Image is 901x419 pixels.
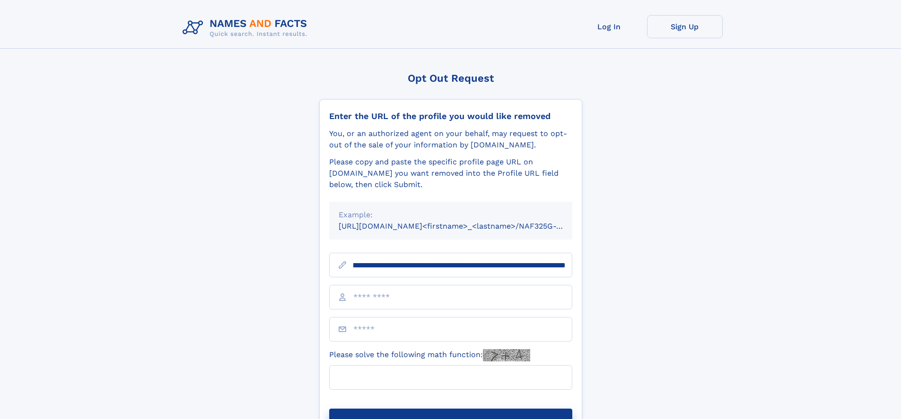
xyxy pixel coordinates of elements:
[319,72,582,84] div: Opt Out Request
[339,222,590,231] small: [URL][DOMAIN_NAME]<firstname>_<lastname>/NAF325G-xxxxxxxx
[179,15,315,41] img: Logo Names and Facts
[329,349,530,361] label: Please solve the following math function:
[329,156,572,190] div: Please copy and paste the specific profile page URL on [DOMAIN_NAME] you want removed into the Pr...
[329,128,572,151] div: You, or an authorized agent on your behalf, may request to opt-out of the sale of your informatio...
[571,15,647,38] a: Log In
[339,209,563,221] div: Example:
[329,111,572,121] div: Enter the URL of the profile you would like removed
[647,15,723,38] a: Sign Up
